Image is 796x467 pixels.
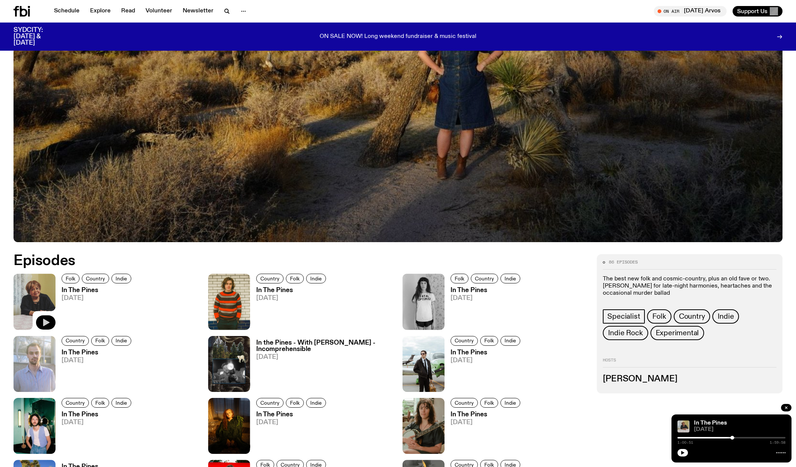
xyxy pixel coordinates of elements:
a: Country [62,398,89,408]
span: Folk [66,276,75,282]
a: Country [256,398,284,408]
h3: In The Pines [62,349,134,356]
span: Country [260,276,279,282]
span: [DATE] [451,357,523,364]
h3: SYDCITY: [DATE] & [DATE] [14,27,62,46]
a: Country [451,398,478,408]
span: Country [66,338,85,343]
span: Folk [95,400,105,405]
a: Indie Rock [603,326,648,340]
a: Indie [500,336,520,346]
span: Indie [718,312,734,321]
span: Folk [652,312,666,321]
span: Indie [310,400,322,405]
span: [DATE] [451,295,523,301]
h3: In The Pines [256,287,328,294]
span: Folk [290,400,300,405]
span: Indie [310,276,322,282]
span: 86 episodes [609,260,638,264]
a: In The Pines[DATE] [56,411,134,454]
a: Experimental [650,326,704,340]
a: Country [82,274,109,283]
span: 1:00:51 [677,441,693,444]
span: [DATE] [256,354,394,360]
a: Folk [480,336,498,346]
a: Folk [91,336,109,346]
a: In The Pines[DATE] [56,349,134,392]
a: Newsletter [178,6,218,17]
a: Read [117,6,140,17]
a: Country [256,274,284,283]
a: Specialist [603,309,644,324]
span: Folk [455,276,464,282]
a: Indie [500,274,520,283]
span: [DATE] [62,419,134,426]
span: [DATE] [694,427,785,432]
h3: In The Pines [451,349,523,356]
a: Volunteer [141,6,177,17]
a: Indie [712,309,739,324]
span: Specialist [607,312,640,321]
h3: [PERSON_NAME] [603,375,776,383]
a: Country [471,274,498,283]
a: Explore [86,6,115,17]
a: Country [674,309,710,324]
span: Folk [290,276,300,282]
a: Country [62,336,89,346]
span: Experimental [656,329,699,337]
span: Indie [505,338,516,343]
span: Country [475,276,494,282]
a: In The Pines [694,420,727,426]
span: Country [260,400,279,405]
a: Country [451,336,478,346]
span: [DATE] [256,295,328,301]
span: Country [455,400,474,405]
h3: In The Pines [451,411,523,418]
a: In The Pines[DATE] [445,349,523,392]
span: Country [86,276,105,282]
a: Indie [306,398,326,408]
a: In The Pines[DATE] [445,411,523,454]
span: Country [66,400,85,405]
span: Folk [95,338,105,343]
h2: Hosts [603,358,776,367]
span: Country [455,338,474,343]
span: Indie [116,400,127,405]
p: ON SALE NOW! Long weekend fundraiser & music festival [320,33,476,40]
span: Indie [505,400,516,405]
span: [DATE] [256,419,328,426]
a: Folk [286,398,304,408]
h3: In The Pines [256,411,328,418]
span: Folk [484,338,494,343]
span: Indie [116,338,127,343]
a: In The Pines[DATE] [250,411,328,454]
a: In The Pines[DATE] [250,287,328,330]
a: In the Pines - With [PERSON_NAME] - Incomprehensible[DATE] [250,340,394,392]
a: Indie [111,274,131,283]
span: 1:59:58 [770,441,785,444]
h3: In The Pines [62,411,134,418]
a: Folk [286,274,304,283]
a: In The Pines[DATE] [445,287,523,330]
a: Folk [480,398,498,408]
a: Folk [62,274,80,283]
h2: Episodes [14,254,523,268]
span: [DATE] [451,419,523,426]
h3: In The Pines [451,287,523,294]
h3: In the Pines - With [PERSON_NAME] - Incomprehensible [256,340,394,353]
span: [DATE] [62,357,134,364]
span: [DATE] [62,295,134,301]
a: Indie [111,336,131,346]
a: Folk [451,274,469,283]
a: Indie [500,398,520,408]
h3: In The Pines [62,287,134,294]
button: On Air[DATE] Arvos [654,6,727,17]
span: Country [679,312,705,321]
span: Folk [484,400,494,405]
a: Schedule [50,6,84,17]
a: Indie [111,398,131,408]
a: Folk [647,309,671,324]
a: Folk [91,398,109,408]
span: Indie Rock [608,329,643,337]
button: Support Us [733,6,782,17]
